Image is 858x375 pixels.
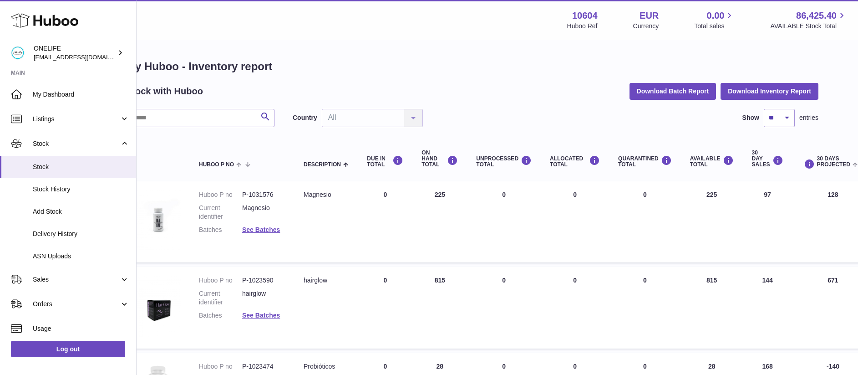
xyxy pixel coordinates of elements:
[11,341,125,357] a: Log out
[33,230,129,238] span: Delivery History
[412,267,467,348] td: 815
[135,190,181,251] img: product image
[304,276,349,285] div: hairglow
[694,22,735,31] span: Total sales
[743,181,792,262] td: 97
[33,90,129,99] span: My Dashboard
[630,83,716,99] button: Download Batch Report
[643,191,647,198] span: 0
[694,10,735,31] a: 0.00 Total sales
[199,276,242,285] dt: Huboo P no
[304,362,349,371] div: Probióticos
[199,162,234,168] span: Huboo P no
[707,10,725,22] span: 0.00
[33,324,129,333] span: Usage
[796,10,837,22] span: 86,425.40
[550,155,600,168] div: ALLOCATED Total
[126,85,203,98] h2: Stock with Huboo
[690,155,734,168] div: AVAILABLE Total
[476,155,532,168] div: UNPROCESSED Total
[681,181,743,262] td: 225
[33,207,129,216] span: Add Stock
[11,46,25,60] img: internalAdmin-10604@internal.huboo.com
[541,181,609,262] td: 0
[34,53,134,61] span: [EMAIL_ADDRESS][DOMAIN_NAME]
[242,289,285,307] dd: hairglow
[541,267,609,348] td: 0
[743,267,792,348] td: 144
[467,267,541,348] td: 0
[33,163,129,171] span: Stock
[752,150,783,168] div: 30 DAY SALES
[304,162,341,168] span: Description
[643,277,647,284] span: 0
[567,22,598,31] div: Huboo Ref
[817,156,850,168] span: 30 DAYS PROJECTED
[721,83,818,99] button: Download Inventory Report
[367,155,403,168] div: DUE IN TOTAL
[633,22,659,31] div: Currency
[199,311,242,320] dt: Batches
[358,181,412,262] td: 0
[199,204,242,221] dt: Current identifier
[293,113,317,122] label: Country
[199,226,242,234] dt: Batches
[33,139,120,148] span: Stock
[242,204,285,221] dd: Magnesio
[358,267,412,348] td: 0
[412,181,467,262] td: 225
[640,10,659,22] strong: EUR
[742,113,759,122] label: Show
[126,59,818,74] h1: My Huboo - Inventory report
[242,226,280,233] a: See Batches
[770,10,847,31] a: 86,425.40 AVAILABLE Stock Total
[242,190,285,199] dd: P-1031576
[199,362,242,371] dt: Huboo P no
[304,190,349,199] div: Magnesio
[135,276,181,337] img: product image
[34,44,116,62] div: ONELIFE
[33,275,120,284] span: Sales
[799,113,818,122] span: entries
[618,155,672,168] div: QUARANTINED Total
[199,190,242,199] dt: Huboo P no
[681,267,743,348] td: 815
[33,300,120,308] span: Orders
[242,312,280,319] a: See Batches
[242,276,285,285] dd: P-1023590
[467,181,541,262] td: 0
[242,362,285,371] dd: P-1023474
[33,252,129,261] span: ASN Uploads
[33,185,129,194] span: Stock History
[643,363,647,370] span: 0
[199,289,242,307] dt: Current identifier
[770,22,847,31] span: AVAILABLE Stock Total
[572,10,598,22] strong: 10604
[421,150,458,168] div: ON HAND Total
[33,115,120,123] span: Listings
